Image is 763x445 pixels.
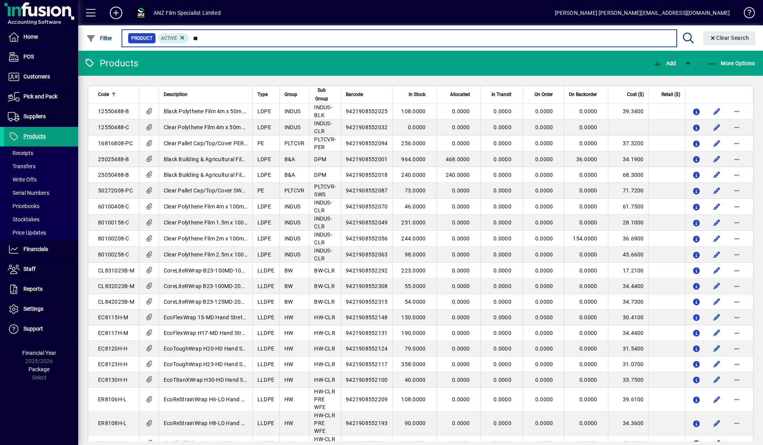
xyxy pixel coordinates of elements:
[164,314,361,320] span: EcoFlexWrap 15-MD Hand Stretch Film 500mm x 450m x 15mu (4Rolls/Carton)
[8,163,36,169] span: Transfers
[314,267,335,274] span: BW-CLR
[731,184,743,197] button: More options
[731,105,743,117] button: More options
[401,156,425,162] span: 964.0000
[569,90,597,99] span: On Backorder
[401,314,425,320] span: 150.0000
[493,251,511,258] span: 0.0000
[314,183,336,198] span: PLTCVR-SWS
[4,47,78,67] a: POS
[314,247,332,262] span: INDUS-CLR
[441,90,477,99] div: Allocated
[4,279,78,299] a: Reports
[452,219,470,226] span: 0.0000
[608,199,648,215] td: 61.7500
[608,263,648,278] td: 17.2100
[579,330,597,336] span: 0.0000
[573,235,597,242] span: 154.0000
[452,267,470,274] span: 0.0000
[257,108,271,114] span: LDPE
[164,299,404,305] span: CoreLiteRWrap B23-125MD-20R Bundling Stretch Film 125mm x 150m x 23mu (20Rolls/Carton)
[104,6,129,20] button: Add
[346,124,388,130] span: 9421908552032
[23,133,46,139] span: Products
[86,35,113,41] span: Filter
[8,190,49,196] span: Serial Numbers
[493,267,511,274] span: 0.0000
[535,203,553,210] span: 0.0000
[579,267,597,274] span: 0.0000
[535,267,553,274] span: 0.0000
[731,295,743,308] button: More options
[650,56,678,70] button: Add
[98,90,109,99] span: Code
[535,235,553,242] span: 0.0000
[731,169,743,181] button: More options
[284,187,305,194] span: PLTCVR
[405,283,426,289] span: 55.0000
[731,248,743,261] button: More options
[98,187,133,194] span: 50272008-PC
[4,213,78,226] a: Stocktakes
[314,231,332,246] span: INDUS-CLR
[731,264,743,277] button: More options
[661,90,680,99] span: Retail ($)
[608,151,648,167] td: 34.1900
[710,184,723,197] button: Edit
[257,124,271,130] span: LDPE
[579,108,597,114] span: 0.0000
[731,393,743,406] button: More options
[23,246,48,252] span: Financials
[401,235,425,242] span: 244.0000
[158,33,189,43] mat-chip: Activation Status: Active
[257,156,271,162] span: LDPE
[452,187,470,194] span: 0.0000
[346,299,388,305] span: 9421908552315
[257,187,264,194] span: PE
[346,187,388,194] span: 9421908552087
[314,86,329,103] span: Sub Group
[129,6,154,20] button: Profile
[579,283,597,289] span: 0.0000
[98,330,128,336] span: EC8117H-M
[164,187,381,194] span: Clear Pallet Cap/Top/Cover SWS - 2000mm x 270m x 50mu - (Single Wound Sheet/Roll)
[284,172,295,178] span: B&A
[257,330,274,336] span: LLDPE
[4,260,78,279] a: Staff
[710,374,723,386] button: Edit
[710,295,723,308] button: Edit
[284,108,300,114] span: INDUS
[452,299,470,305] span: 0.0000
[284,219,300,226] span: INDUS
[579,299,597,305] span: 0.0000
[452,330,470,336] span: 0.0000
[164,235,264,242] span: Clear Polythene Film 2m x 100m x 80mu
[4,299,78,319] a: Settings
[535,299,553,305] span: 0.0000
[4,107,78,126] a: Suppliers
[493,140,511,146] span: 0.0000
[284,314,293,320] span: HW
[346,219,388,226] span: 9421908552049
[4,67,78,87] a: Customers
[627,90,643,99] span: Cost ($)
[98,267,134,274] span: CL831023B-M
[452,203,470,210] span: 0.0000
[579,172,597,178] span: 0.0000
[257,140,264,146] span: PE
[8,176,37,183] span: Write Offs
[710,121,723,133] button: Edit
[608,278,648,294] td: 34.4400
[4,173,78,186] a: Write Offs
[731,311,743,324] button: More options
[161,36,177,41] span: Active
[284,267,293,274] span: BW
[710,200,723,213] button: Edit
[486,90,518,99] div: In Transit
[569,90,604,99] div: On Backorder
[608,183,648,199] td: 71.7200
[284,90,297,99] span: Group
[164,108,264,114] span: Black Polythene Film 4m x 50m x 125mu
[284,156,295,162] span: B&A
[731,232,743,245] button: More options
